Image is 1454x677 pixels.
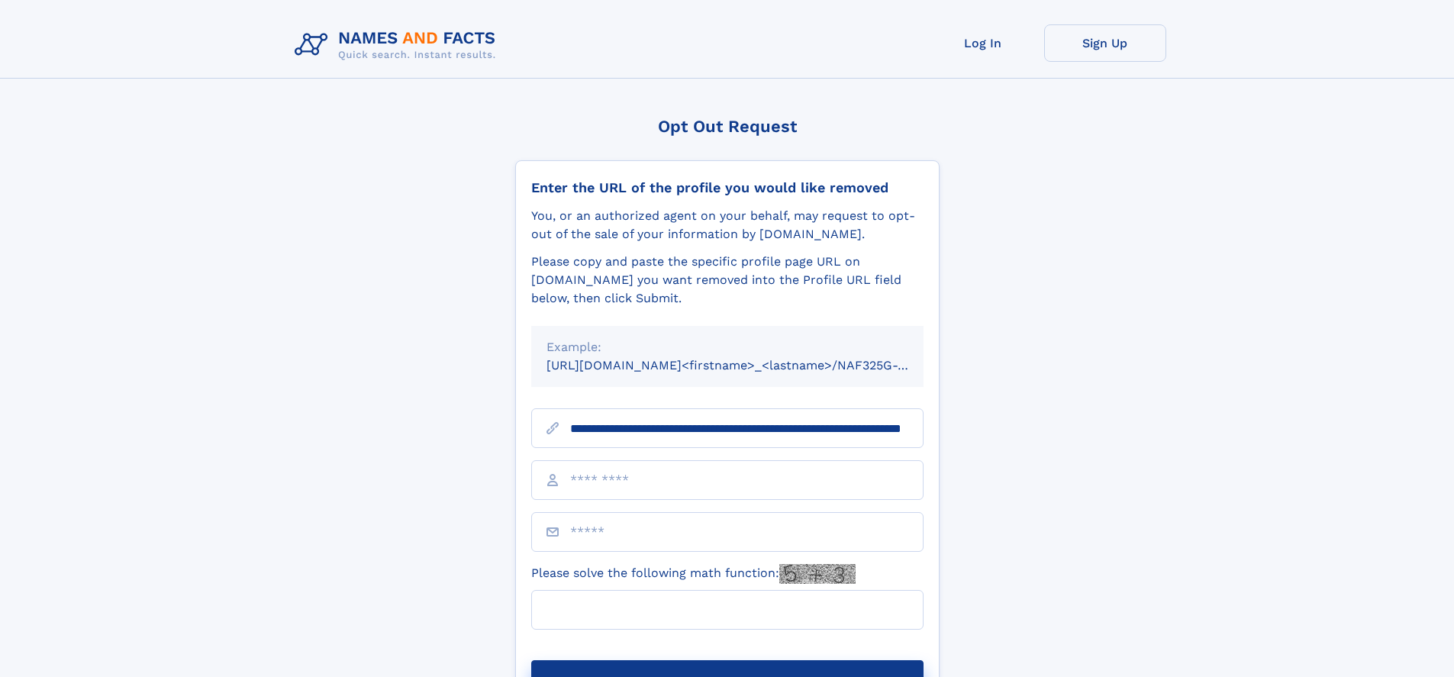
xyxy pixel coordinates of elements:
[531,253,924,308] div: Please copy and paste the specific profile page URL on [DOMAIN_NAME] you want removed into the Pr...
[546,358,953,372] small: [URL][DOMAIN_NAME]<firstname>_<lastname>/NAF325G-xxxxxxxx
[922,24,1044,62] a: Log In
[531,207,924,243] div: You, or an authorized agent on your behalf, may request to opt-out of the sale of your informatio...
[515,117,940,136] div: Opt Out Request
[546,338,908,356] div: Example:
[289,24,508,66] img: Logo Names and Facts
[1044,24,1166,62] a: Sign Up
[531,179,924,196] div: Enter the URL of the profile you would like removed
[531,564,856,584] label: Please solve the following math function:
